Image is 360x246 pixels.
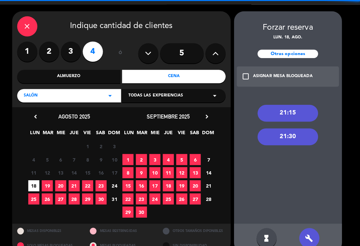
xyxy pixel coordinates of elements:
[108,91,116,99] i: arrow_drop_down
[124,192,135,203] span: 22
[124,205,135,216] span: 29
[35,112,42,119] i: chevron_left
[258,127,318,144] div: 21:30
[98,153,109,164] span: 9
[58,192,69,203] span: 27
[58,153,69,164] span: 6
[31,166,42,177] span: 11
[178,179,189,190] span: 19
[178,166,189,177] span: 12
[42,41,62,61] label: 2
[61,112,92,119] span: agosto 2025
[164,153,175,164] span: 4
[71,166,82,177] span: 14
[20,69,123,82] div: Almuerzo
[235,34,342,41] div: lun. 18, ago.
[151,128,162,139] span: MIE
[190,128,201,139] span: SAB
[31,153,42,164] span: 4
[138,166,149,177] span: 9
[20,16,227,36] div: Indique cantidad de clientes
[111,192,122,203] span: 31
[15,222,87,236] div: MESAS DISPONIBLES
[124,153,135,164] span: 1
[258,49,318,57] div: Otras opciones
[97,128,108,139] span: SAB
[84,128,95,139] span: VIE
[63,41,83,61] label: 3
[44,166,55,177] span: 12
[138,179,149,190] span: 16
[31,179,42,190] span: 18
[20,41,40,61] label: 1
[45,128,56,139] span: MAR
[124,179,135,190] span: 15
[98,140,109,151] span: 2
[32,128,43,139] span: LUN
[44,179,55,190] span: 19
[164,166,175,177] span: 11
[159,222,232,236] div: OTROS TAMAÑOS DIPONIBLES
[111,140,122,151] span: 3
[27,91,41,98] span: Salón
[98,166,109,177] span: 16
[204,166,215,177] span: 14
[177,128,188,139] span: VIE
[149,112,191,119] span: septiembre 2025
[138,205,149,216] span: 30
[151,179,162,190] span: 17
[191,153,202,164] span: 6
[151,153,162,164] span: 3
[58,128,69,139] span: MIE
[138,153,149,164] span: 2
[138,128,149,139] span: MAR
[87,222,159,236] div: MESAS RESTRINGIDAS
[111,179,122,190] span: 24
[235,21,342,34] div: Forzar reserva
[151,192,162,203] span: 24
[124,166,135,177] span: 8
[138,192,149,203] span: 23
[71,153,82,164] span: 7
[84,179,95,190] span: 22
[112,41,133,64] div: ó
[98,179,109,190] span: 23
[71,179,82,190] span: 21
[26,22,34,30] i: close
[254,72,313,79] div: ASIGNAR MESA BLOQUEADA
[203,128,214,139] span: DOM
[151,166,162,177] span: 10
[125,128,136,139] span: LUN
[191,192,202,203] span: 27
[98,192,109,203] span: 30
[71,192,82,203] span: 28
[204,192,215,203] span: 28
[84,192,95,203] span: 29
[58,166,69,177] span: 13
[306,232,314,240] i: build
[178,153,189,164] span: 5
[84,153,95,164] span: 8
[164,192,175,203] span: 25
[44,192,55,203] span: 26
[204,179,215,190] span: 21
[111,153,122,164] span: 10
[263,232,271,240] i: hourglass_full
[31,192,42,203] span: 25
[71,128,82,139] span: JUE
[191,179,202,190] span: 20
[111,166,122,177] span: 17
[258,104,318,120] div: 21:15
[178,192,189,203] span: 26
[164,128,175,139] span: JUE
[84,140,95,151] span: 1
[191,166,202,177] span: 13
[204,153,215,164] span: 7
[205,112,212,119] i: chevron_right
[164,179,175,190] span: 18
[58,179,69,190] span: 20
[85,41,105,61] label: 4
[110,128,121,139] span: DOM
[44,153,55,164] span: 5
[124,69,227,82] div: Cena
